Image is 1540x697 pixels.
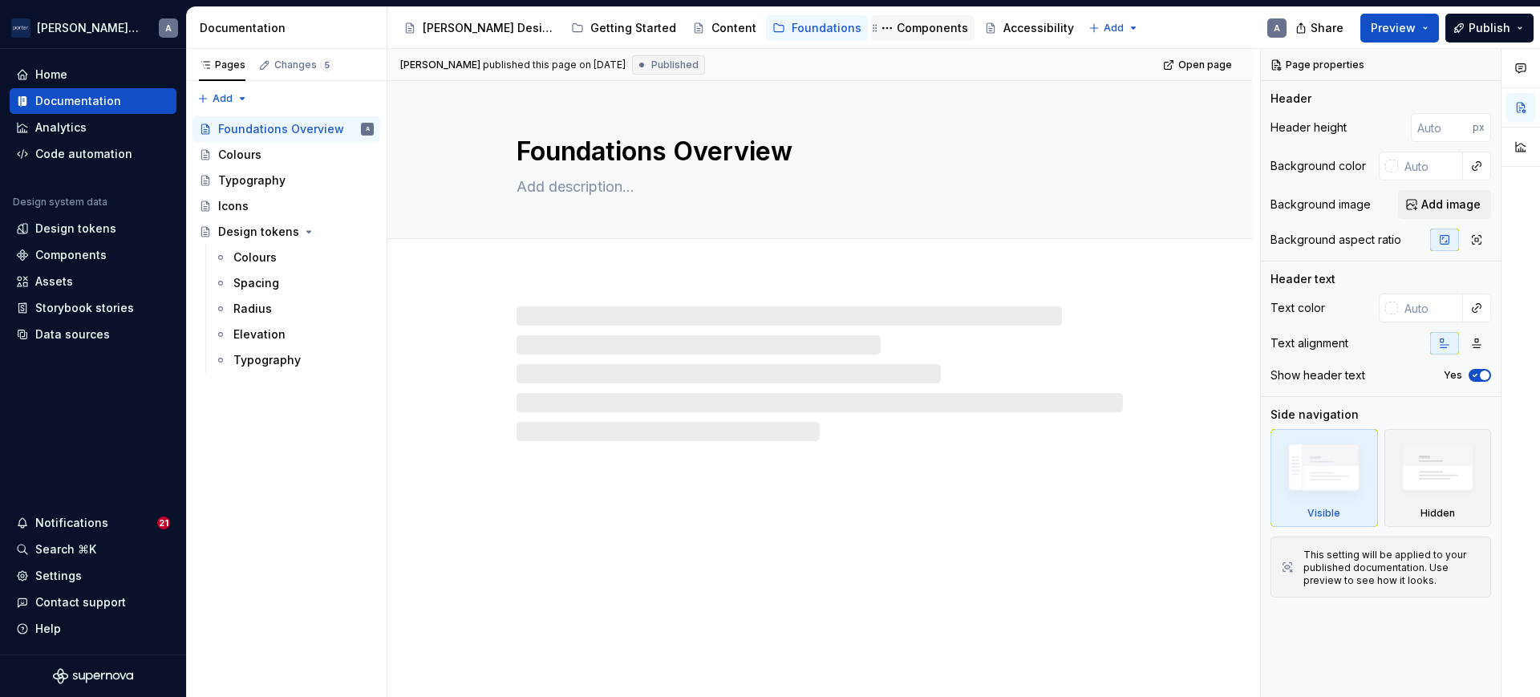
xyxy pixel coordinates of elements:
div: Data sources [35,326,110,342]
textarea: Foundations Overview [513,132,1120,171]
div: A [366,121,370,137]
span: Published [651,59,699,71]
a: [PERSON_NAME] Design [397,15,561,41]
input: Auto [1411,113,1473,142]
span: Publish [1469,20,1510,36]
div: Analytics [35,120,87,136]
div: Page tree [192,116,380,373]
div: Documentation [200,20,380,36]
div: Components [35,247,107,263]
div: Pages [199,59,245,71]
a: Getting Started [565,15,683,41]
button: Search ⌘K [10,537,176,562]
div: Text color [1270,300,1325,316]
div: published this page on [DATE] [483,59,626,71]
button: Preview [1360,14,1439,43]
a: Open page [1158,54,1239,76]
a: Content [686,15,763,41]
a: Settings [10,563,176,589]
div: Header [1270,91,1311,107]
div: Visible [1270,429,1378,527]
button: Contact support [10,590,176,615]
a: Home [10,62,176,87]
a: Code automation [10,141,176,167]
div: Design tokens [218,224,299,240]
div: Getting Started [590,20,676,36]
div: Background color [1270,158,1366,174]
a: Data sources [10,322,176,347]
span: Share [1311,20,1343,36]
a: Colours [208,245,380,270]
div: Documentation [35,93,121,109]
div: Foundations Overview [218,121,344,137]
div: Background aspect ratio [1270,232,1401,248]
div: [PERSON_NAME] Airlines [37,20,140,36]
span: Add image [1421,197,1481,213]
button: Add [192,87,253,110]
svg: Supernova Logo [53,668,133,684]
img: f0306bc8-3074-41fb-b11c-7d2e8671d5eb.png [11,18,30,38]
div: Design system data [13,196,107,209]
div: Accessibility [1003,20,1074,36]
a: Foundations [766,15,868,41]
p: px [1473,121,1485,134]
span: Open page [1178,59,1232,71]
div: A [165,22,172,34]
div: Show header text [1270,367,1365,383]
div: Search ⌘K [35,541,96,557]
a: Assets [10,269,176,294]
div: Spacing [233,275,279,291]
div: This setting will be applied to your published documentation. Use preview to see how it looks. [1303,549,1481,587]
a: Typography [208,347,380,373]
button: [PERSON_NAME] AirlinesA [3,10,183,45]
a: Elevation [208,322,380,347]
div: Contact support [35,594,126,610]
div: Visible [1307,507,1340,520]
div: Changes [274,59,333,71]
a: Components [10,242,176,268]
div: Content [711,20,756,36]
button: Help [10,616,176,642]
span: [PERSON_NAME] [400,59,480,71]
button: Add image [1398,190,1491,219]
div: A [1274,22,1280,34]
div: Elevation [233,326,286,342]
a: Spacing [208,270,380,296]
div: Components [897,20,968,36]
button: Share [1287,14,1354,43]
a: Radius [208,296,380,322]
a: Documentation [10,88,176,114]
div: [PERSON_NAME] Design [423,20,555,36]
a: Accessibility [978,15,1080,41]
button: Publish [1445,14,1534,43]
div: Design tokens [35,221,116,237]
div: Colours [233,249,277,265]
div: Code automation [35,146,132,162]
a: Analytics [10,115,176,140]
div: Settings [35,568,82,584]
div: Storybook stories [35,300,134,316]
div: Help [35,621,61,637]
div: Header text [1270,271,1335,287]
span: 21 [157,517,170,529]
a: Typography [192,168,380,193]
a: Components [871,15,975,41]
div: Hidden [1420,507,1455,520]
div: Text alignment [1270,335,1348,351]
span: Add [1104,22,1124,34]
div: Radius [233,301,272,317]
div: Foundations [792,20,861,36]
div: Colours [218,147,261,163]
div: Notifications [35,515,108,531]
input: Auto [1398,294,1463,322]
div: Side navigation [1270,407,1359,423]
a: Colours [192,142,380,168]
span: 5 [320,59,333,71]
a: Storybook stories [10,295,176,321]
div: Header height [1270,120,1347,136]
span: Add [213,92,233,105]
a: Design tokens [10,216,176,241]
div: Hidden [1384,429,1492,527]
div: Page tree [397,12,1080,44]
